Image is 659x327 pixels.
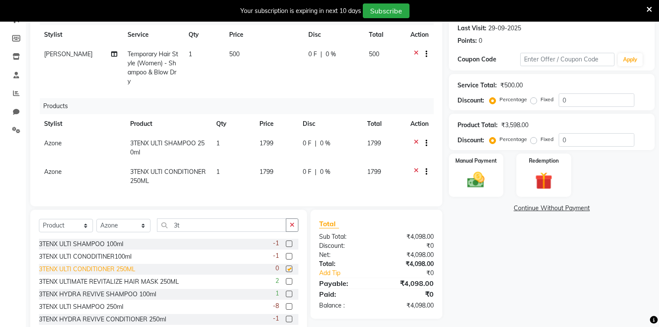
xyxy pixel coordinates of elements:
button: Apply [618,53,643,66]
span: 1 [216,139,220,147]
div: 3TENX ULTIMATE REVITALIZE HAIR MASK 250ML [39,277,179,286]
span: Azone [44,139,62,147]
th: Stylist [39,114,125,134]
div: 3TENX ULTI CONODITINER100ml [39,252,131,261]
div: ₹4,098.00 [376,232,440,241]
span: | [320,50,322,59]
div: Discount: [457,136,484,145]
div: 0 [479,36,482,45]
span: 3TENX ULTI CONDITIONER 250ML [130,168,206,185]
span: 0 % [320,139,330,148]
span: 500 [229,50,240,58]
th: Price [224,25,304,45]
div: ₹3,598.00 [501,121,528,130]
div: Payable: [313,278,376,289]
th: Disc [298,114,362,134]
div: ₹4,098.00 [376,301,440,310]
th: Qty [211,114,254,134]
div: 3TENX ULTI SHAMPOO 250ml [39,302,123,311]
div: Discount: [457,96,484,105]
div: Total: [313,260,376,269]
div: 3TENX HYDRA REVIVE CONDITIONER 250ml [39,315,166,324]
span: [PERSON_NAME] [44,50,93,58]
div: ₹4,098.00 [376,250,440,260]
th: Price [254,114,298,134]
div: Balance : [313,301,376,310]
div: Products [40,98,440,114]
div: Your subscription is expiring in next 10 days [240,6,361,16]
div: Product Total: [457,121,498,130]
span: -1 [273,314,279,323]
div: Last Visit: [457,24,486,33]
th: Total [362,114,405,134]
div: 3TENX HYDRA REVIVE SHAMPOO 100ml [39,290,156,299]
span: 1799 [367,168,381,176]
input: Enter Offer / Coupon Code [520,53,614,66]
img: _gift.svg [530,170,558,192]
div: ₹0 [387,269,440,278]
label: Fixed [541,135,553,143]
label: Redemption [529,157,559,165]
div: Coupon Code [457,55,520,64]
span: 0 % [326,50,336,59]
span: -1 [273,239,279,248]
span: Azone [44,168,62,176]
div: Paid: [313,289,376,299]
th: Disc [303,25,364,45]
label: Percentage [499,96,527,103]
span: 1799 [259,168,273,176]
div: Net: [313,250,376,260]
span: 0 % [320,167,330,176]
span: 0 F [303,167,311,176]
div: ₹4,098.00 [376,278,440,289]
span: 500 [369,50,379,58]
th: Qty [183,25,224,45]
span: 1799 [259,139,273,147]
span: 3TENX ULTI SHAMPOO 250ml [130,139,205,156]
span: 1799 [367,139,381,147]
button: Subscribe [363,3,409,18]
a: Add Tip [313,269,387,278]
th: Product [125,114,211,134]
th: Action [405,25,434,45]
span: 1 [189,50,192,58]
label: Percentage [499,135,527,143]
label: Fixed [541,96,553,103]
div: Discount: [313,241,376,250]
div: 3TENX ULTI SHAMPOO 100ml [39,240,123,249]
span: -8 [273,301,279,311]
span: Total [319,219,339,228]
div: 29-09-2025 [488,24,521,33]
div: 3TENX ULTI CONDITIONER 250ML [39,265,135,274]
div: Points: [457,36,477,45]
th: Total [364,25,405,45]
th: Service [122,25,183,45]
div: ₹0 [376,241,440,250]
span: 0 F [308,50,317,59]
input: Search or Scan [157,218,286,232]
div: ₹500.00 [500,81,523,90]
span: | [315,139,317,148]
th: Action [405,114,434,134]
div: Service Total: [457,81,497,90]
span: Temporary Hair Style (Women) - Shampoo & Blow Dry [128,50,178,85]
span: -1 [273,251,279,260]
div: ₹0 [376,289,440,299]
span: 1 [216,168,220,176]
div: ₹4,098.00 [376,260,440,269]
span: 2 [275,276,279,285]
a: Continue Without Payment [451,204,653,213]
span: | [315,167,317,176]
span: 0 [275,264,279,273]
span: 1 [275,289,279,298]
th: Stylist [39,25,122,45]
img: _cash.svg [462,170,490,190]
label: Manual Payment [455,157,497,165]
span: 0 F [303,139,311,148]
div: Sub Total: [313,232,376,241]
